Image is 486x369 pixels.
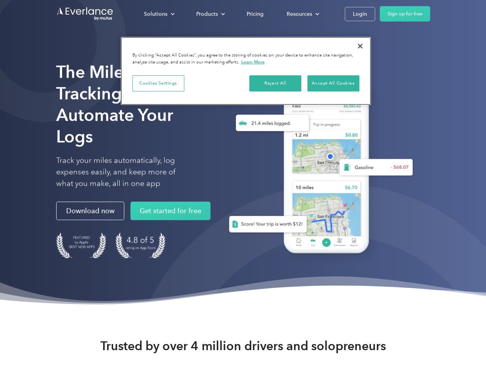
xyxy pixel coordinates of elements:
a: Go to homepage [56,7,114,21]
p: Track your miles automatically, log expenses easily, and keep more of what you make, all in one app [56,155,194,189]
img: Everlance, mileage tracker app, expense tracking app [217,73,419,265]
div: Login [353,9,367,19]
div: Products [189,7,231,21]
img: 4.9 out of 5 stars on the app store [115,233,165,258]
a: Download now [56,202,124,220]
button: Cookies Settings [132,75,184,91]
a: Sign up for free [380,6,430,22]
button: Accept All Cookies [307,75,359,91]
img: Badge for Featured by Apple Best New Apps [56,233,106,258]
button: Close [352,38,369,55]
strong: Trusted by over 4 million drivers and solopreneurs [100,338,386,354]
a: Get started for free [130,202,210,220]
a: More information about your privacy, opens in a new tab [241,59,265,65]
div: Solutions [144,9,167,19]
a: Pricing [239,7,271,21]
button: Reject All [249,75,301,91]
div: Resources [287,9,312,19]
div: Resources [279,7,326,21]
div: Pricing [247,9,264,19]
div: By clicking “Accept All Cookies”, you agree to the storing of cookies on your device to enhance s... [132,52,359,66]
div: Cookie banner [121,37,371,105]
div: Products [196,9,218,19]
a: Login [345,7,375,21]
div: Solutions [136,7,181,21]
div: Privacy [121,37,371,105]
